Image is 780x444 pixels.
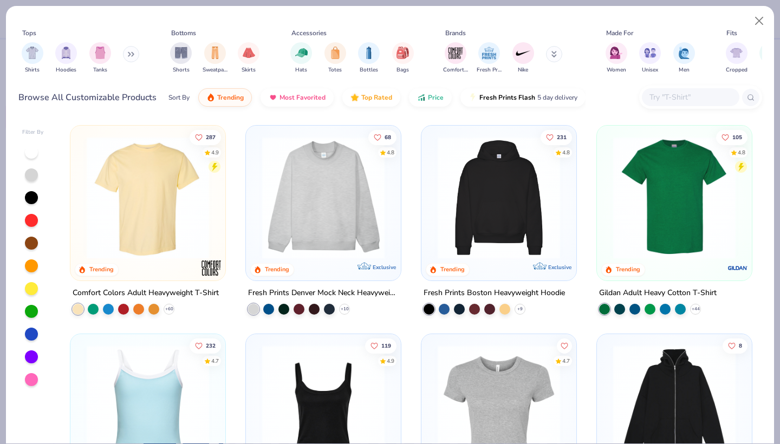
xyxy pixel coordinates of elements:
[238,42,259,74] div: filter for Skirts
[726,42,747,74] div: filter for Cropped
[358,42,380,74] button: filter button
[409,88,452,107] button: Price
[168,93,190,102] div: Sort By
[200,257,222,279] img: Comfort Colors logo
[606,42,627,74] button: filter button
[512,42,534,74] button: filter button
[381,343,391,348] span: 119
[469,93,477,102] img: flash.gif
[726,42,747,74] button: filter button
[518,66,528,74] span: Nike
[22,42,43,74] div: filter for Shirts
[18,91,157,104] div: Browse All Customizable Products
[723,338,747,353] button: Like
[562,357,570,365] div: 4.7
[537,92,577,104] span: 5 day delivery
[610,47,622,59] img: Women Image
[515,45,531,61] img: Nike Image
[60,47,72,59] img: Hoodies Image
[732,134,742,140] span: 105
[290,42,312,74] button: filter button
[328,66,342,74] span: Totes
[279,93,326,102] span: Most Favorited
[373,264,396,271] span: Exclusive
[396,66,409,74] span: Bags
[730,47,743,59] img: Cropped Image
[203,66,227,74] span: Sweatpants
[726,257,748,279] img: Gildan logo
[387,357,394,365] div: 4.9
[324,42,346,74] button: filter button
[360,66,378,74] span: Bottles
[198,88,252,107] button: Trending
[607,66,626,74] span: Women
[22,28,36,38] div: Tops
[460,88,586,107] button: Fresh Prints Flash5 day delivery
[89,42,111,74] div: filter for Tanks
[557,338,572,353] button: Like
[739,343,742,348] span: 8
[477,66,502,74] span: Fresh Prints
[295,66,307,74] span: Hats
[209,47,221,59] img: Sweatpants Image
[81,136,214,259] img: 029b8af0-80e6-406f-9fdc-fdf898547912
[206,343,216,348] span: 232
[517,306,523,312] span: + 9
[639,42,661,74] button: filter button
[361,93,392,102] span: Top Rated
[599,286,717,300] div: Gildan Adult Heavy Cotton T-Shirt
[170,42,192,74] button: filter button
[428,93,444,102] span: Price
[673,42,695,74] div: filter for Men
[55,42,77,74] button: filter button
[22,42,43,74] button: filter button
[22,128,44,136] div: Filter By
[56,66,76,74] span: Hoodies
[387,148,394,156] div: 4.8
[445,28,466,38] div: Brands
[269,93,277,102] img: most_fav.gif
[642,66,658,74] span: Unisex
[170,42,192,74] div: filter for Shorts
[329,47,341,59] img: Totes Image
[203,42,227,74] div: filter for Sweatpants
[548,264,571,271] span: Exclusive
[691,306,699,312] span: + 44
[55,42,77,74] div: filter for Hoodies
[165,306,173,312] span: + 60
[190,338,222,353] button: Like
[206,93,215,102] img: trending.gif
[341,306,349,312] span: + 10
[432,136,565,259] img: 91acfc32-fd48-4d6b-bdad-a4c1a30ac3fc
[242,66,256,74] span: Skirts
[481,45,497,61] img: Fresh Prints Image
[365,338,396,353] button: Like
[243,47,255,59] img: Skirts Image
[295,47,308,59] img: Hats Image
[608,136,741,259] img: db319196-8705-402d-8b46-62aaa07ed94f
[557,134,567,140] span: 231
[679,66,690,74] span: Men
[443,66,468,74] span: Comfort Colors
[443,42,468,74] button: filter button
[73,286,219,300] div: Comfort Colors Adult Heavyweight T-Shirt
[342,88,400,107] button: Top Rated
[190,129,222,145] button: Like
[443,42,468,74] div: filter for Comfort Colors
[396,47,408,59] img: Bags Image
[26,47,38,59] img: Shirts Image
[678,47,690,59] img: Men Image
[89,42,111,74] button: filter button
[217,93,244,102] span: Trending
[541,129,572,145] button: Like
[93,66,107,74] span: Tanks
[648,91,732,103] input: Try "T-Shirt"
[206,134,216,140] span: 287
[606,42,627,74] div: filter for Women
[350,93,359,102] img: TopRated.gif
[94,47,106,59] img: Tanks Image
[606,28,633,38] div: Made For
[261,88,334,107] button: Most Favorited
[212,148,219,156] div: 4.9
[673,42,695,74] button: filter button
